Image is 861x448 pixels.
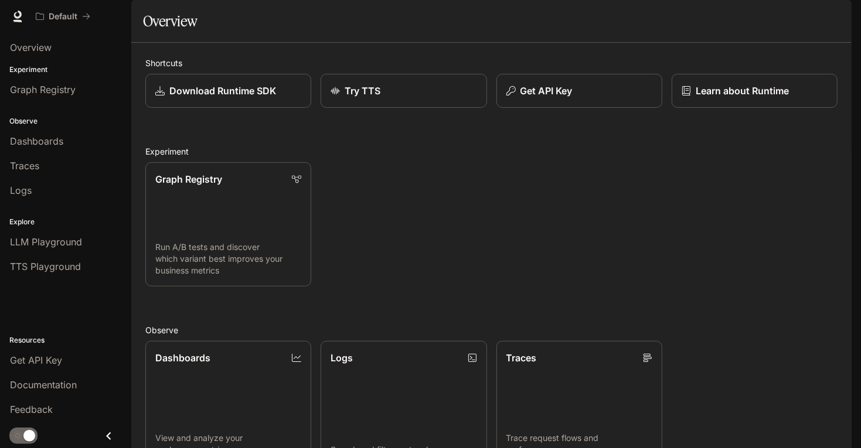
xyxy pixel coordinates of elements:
p: Run A/B tests and discover which variant best improves your business metrics [155,241,301,276]
p: Learn about Runtime [696,84,789,98]
a: Download Runtime SDK [145,74,311,108]
h2: Experiment [145,145,838,158]
p: Traces [506,351,537,365]
p: Download Runtime SDK [169,84,276,98]
a: Graph RegistryRun A/B tests and discover which variant best improves your business metrics [145,162,311,286]
h2: Observe [145,324,838,336]
a: Try TTS [321,74,486,108]
p: Try TTS [345,84,380,98]
p: Get API Key [520,84,573,98]
button: All workspaces [30,5,96,28]
p: Logs [331,351,353,365]
h2: Shortcuts [145,57,838,69]
button: Get API Key [496,74,662,108]
a: Learn about Runtime [672,74,838,108]
p: Graph Registry [155,172,222,186]
p: Dashboards [155,351,210,365]
h1: Overview [143,9,198,33]
p: Default [49,12,77,22]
